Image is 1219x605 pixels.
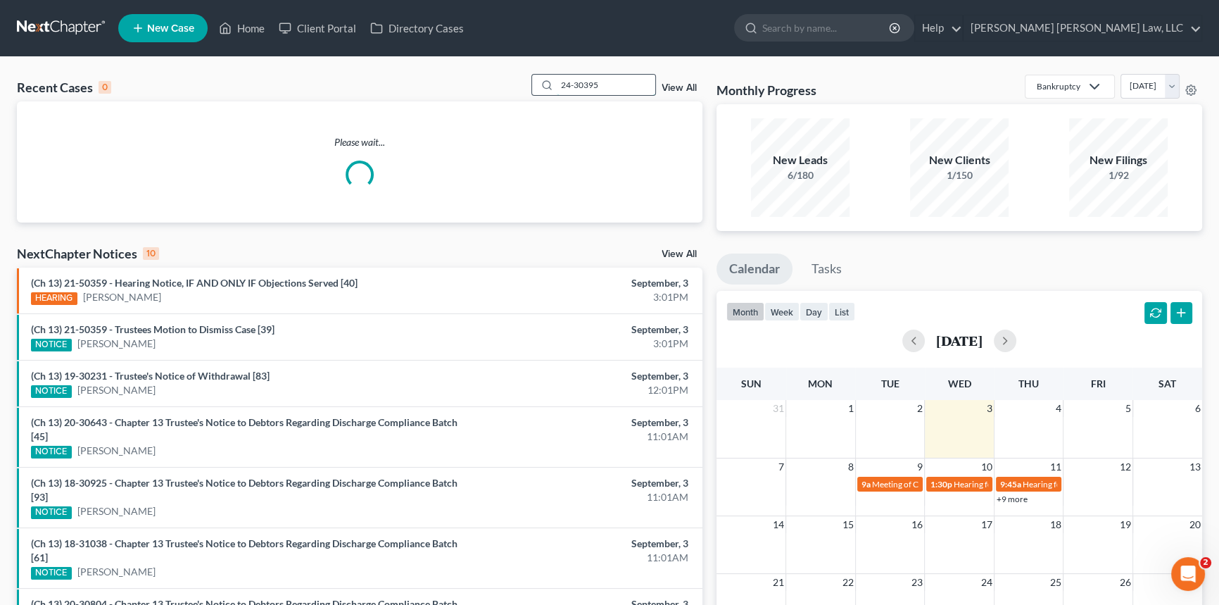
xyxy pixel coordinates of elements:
[1118,516,1132,533] span: 19
[716,82,816,99] h3: Monthly Progress
[880,378,899,389] span: Tue
[77,337,156,351] a: [PERSON_NAME]
[31,567,72,580] div: NOTICE
[662,83,697,93] a: View All
[31,446,72,459] div: NOTICE
[808,378,833,389] span: Mon
[1124,400,1132,417] span: 5
[916,400,924,417] span: 2
[847,459,855,475] span: 8
[799,254,854,285] a: Tasks
[771,400,785,417] span: 31
[985,400,994,417] span: 3
[31,323,274,335] a: (Ch 13) 21-50359 - Trustees Motion to Dismiss Case [39]
[771,516,785,533] span: 14
[1188,459,1202,475] span: 13
[1054,400,1063,417] span: 4
[557,75,655,95] input: Search by name...
[930,479,952,489] span: 1:30p
[479,490,688,504] div: 11:01AM
[479,551,688,565] div: 11:01AM
[726,302,764,321] button: month
[997,494,1028,504] a: +9 more
[910,168,1009,182] div: 1/150
[1049,574,1063,591] span: 25
[83,290,161,304] a: [PERSON_NAME]
[861,479,871,489] span: 9a
[910,516,924,533] span: 16
[847,400,855,417] span: 1
[800,302,828,321] button: day
[77,565,156,579] a: [PERSON_NAME]
[77,504,156,518] a: [PERSON_NAME]
[741,378,762,389] span: Sun
[31,477,457,503] a: (Ch 13) 18-30925 - Chapter 13 Trustee's Notice to Debtors Regarding Discharge Compliance Batch [93]
[872,479,1028,489] span: Meeting of Creditors for [PERSON_NAME]
[980,574,994,591] span: 24
[31,416,457,442] a: (Ch 13) 20-30643 - Chapter 13 Trustee's Notice to Debtors Regarding Discharge Compliance Batch [45]
[751,152,849,168] div: New Leads
[1118,574,1132,591] span: 26
[1018,378,1039,389] span: Thu
[841,516,855,533] span: 15
[716,254,792,285] a: Calendar
[17,245,159,262] div: NextChapter Notices
[31,537,457,563] a: (Ch 13) 18-31038 - Chapter 13 Trustee's Notice to Debtors Regarding Discharge Compliance Batch [61]
[479,337,688,351] div: 3:01PM
[147,23,194,34] span: New Case
[828,302,855,321] button: list
[479,276,688,290] div: September, 3
[31,292,77,305] div: HEARING
[964,15,1201,41] a: [PERSON_NAME] [PERSON_NAME] Law, LLC
[910,574,924,591] span: 23
[916,459,924,475] span: 9
[31,506,72,519] div: NOTICE
[479,416,688,430] div: September, 3
[1023,479,1207,489] span: Hearing for [PERSON_NAME] & [PERSON_NAME]
[980,516,994,533] span: 17
[99,81,111,94] div: 0
[1069,152,1168,168] div: New Filings
[1037,80,1080,92] div: Bankruptcy
[662,249,697,259] a: View All
[936,333,983,348] h2: [DATE]
[910,152,1009,168] div: New Clients
[31,339,72,351] div: NOTICE
[31,370,270,382] a: (Ch 13) 19-30231 - Trustee's Notice of Withdrawal [83]
[751,168,849,182] div: 6/180
[479,323,688,337] div: September, 3
[77,444,156,458] a: [PERSON_NAME]
[1158,378,1176,389] span: Sat
[777,459,785,475] span: 7
[1049,459,1063,475] span: 11
[31,277,358,289] a: (Ch 13) 21-50359 - Hearing Notice, IF AND ONLY IF Objections Served [40]
[1049,516,1063,533] span: 18
[1091,378,1106,389] span: Fri
[947,378,971,389] span: Wed
[31,385,72,398] div: NOTICE
[1188,516,1202,533] span: 20
[764,302,800,321] button: week
[143,247,159,260] div: 10
[479,369,688,383] div: September, 3
[479,537,688,551] div: September, 3
[272,15,363,41] a: Client Portal
[954,479,1063,489] span: Hearing for [PERSON_NAME]
[762,15,891,41] input: Search by name...
[212,15,272,41] a: Home
[771,574,785,591] span: 21
[1171,557,1205,591] iframe: Intercom live chat
[17,79,111,96] div: Recent Cases
[841,574,855,591] span: 22
[1194,400,1202,417] span: 6
[1200,557,1211,568] span: 2
[479,430,688,444] div: 11:01AM
[479,290,688,304] div: 3:01PM
[1069,168,1168,182] div: 1/92
[363,15,471,41] a: Directory Cases
[17,135,702,149] p: Please wait...
[1000,479,1021,489] span: 9:45a
[1118,459,1132,475] span: 12
[980,459,994,475] span: 10
[915,15,962,41] a: Help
